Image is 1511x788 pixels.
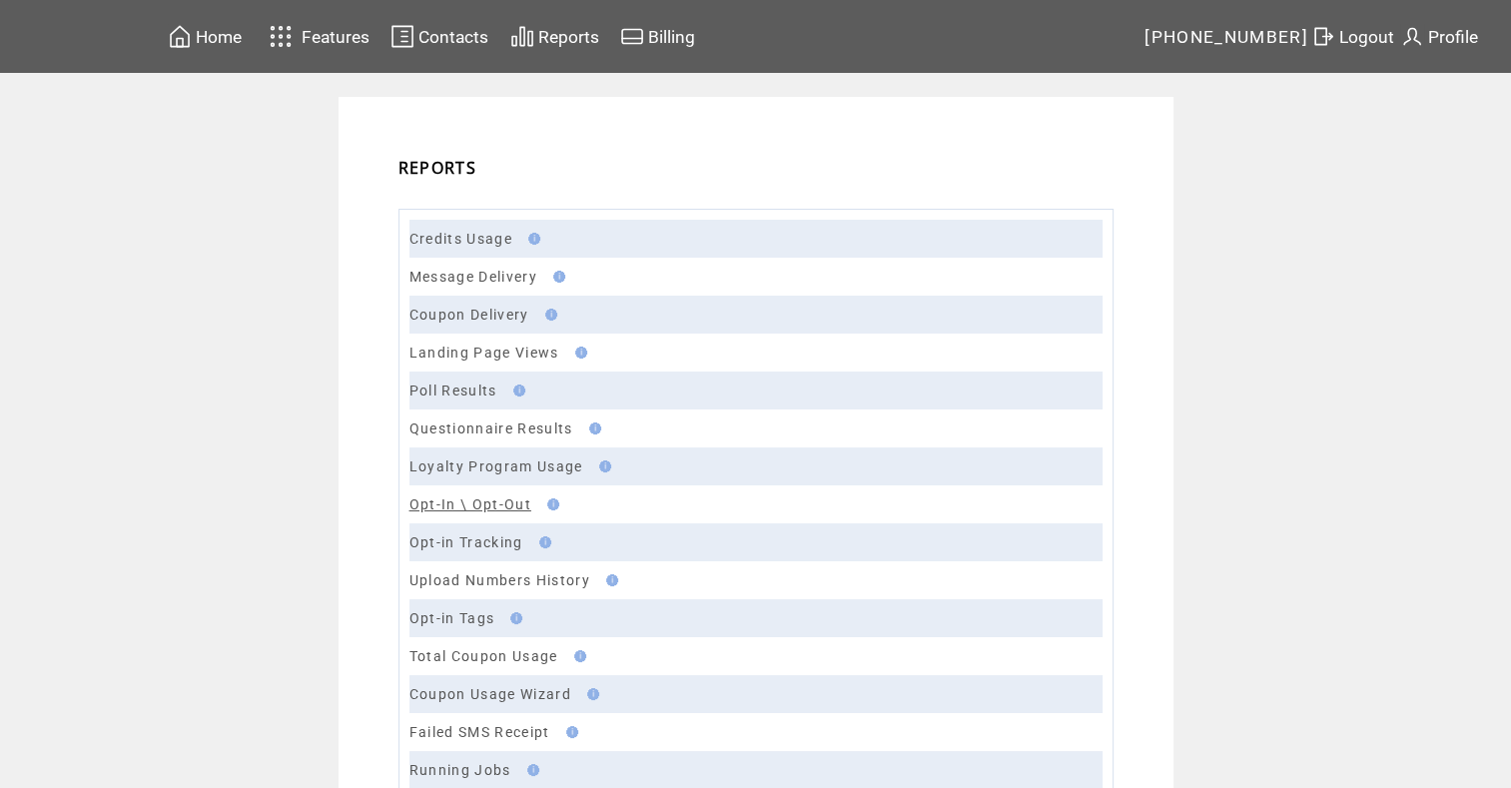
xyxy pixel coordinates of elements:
[541,498,559,510] img: help.gif
[560,726,578,738] img: help.gif
[547,271,565,283] img: help.gif
[409,572,590,588] a: Upload Numbers History
[568,650,586,662] img: help.gif
[600,574,618,586] img: help.gif
[539,309,557,321] img: help.gif
[409,610,495,626] a: Opt-in Tags
[510,24,534,49] img: chart.svg
[409,231,512,247] a: Credits Usage
[409,420,573,436] a: Questionnaire Results
[1339,27,1394,47] span: Logout
[409,648,558,664] a: Total Coupon Usage
[507,385,525,396] img: help.gif
[409,762,511,778] a: Running Jobs
[409,269,537,285] a: Message Delivery
[620,24,644,49] img: creidtcard.svg
[581,688,599,700] img: help.gif
[593,460,611,472] img: help.gif
[409,458,583,474] a: Loyalty Program Usage
[507,21,602,52] a: Reports
[617,21,698,52] a: Billing
[390,24,414,49] img: contacts.svg
[264,20,299,53] img: features.svg
[409,724,550,740] a: Failed SMS Receipt
[1400,24,1424,49] img: profile.svg
[1308,21,1397,52] a: Logout
[1144,27,1308,47] span: [PHONE_NUMBER]
[1428,27,1478,47] span: Profile
[409,307,529,323] a: Coupon Delivery
[409,686,571,702] a: Coupon Usage Wizard
[648,27,695,47] span: Billing
[196,27,242,47] span: Home
[418,27,488,47] span: Contacts
[165,21,245,52] a: Home
[569,347,587,359] img: help.gif
[521,764,539,776] img: help.gif
[1311,24,1335,49] img: exit.svg
[522,233,540,245] img: help.gif
[168,24,192,49] img: home.svg
[409,383,497,398] a: Poll Results
[409,345,559,361] a: Landing Page Views
[409,496,531,512] a: Opt-In \ Opt-Out
[261,17,374,56] a: Features
[504,612,522,624] img: help.gif
[409,534,523,550] a: Opt-in Tracking
[302,27,370,47] span: Features
[398,157,476,179] span: REPORTS
[1397,21,1481,52] a: Profile
[533,536,551,548] img: help.gif
[387,21,491,52] a: Contacts
[538,27,599,47] span: Reports
[583,422,601,434] img: help.gif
